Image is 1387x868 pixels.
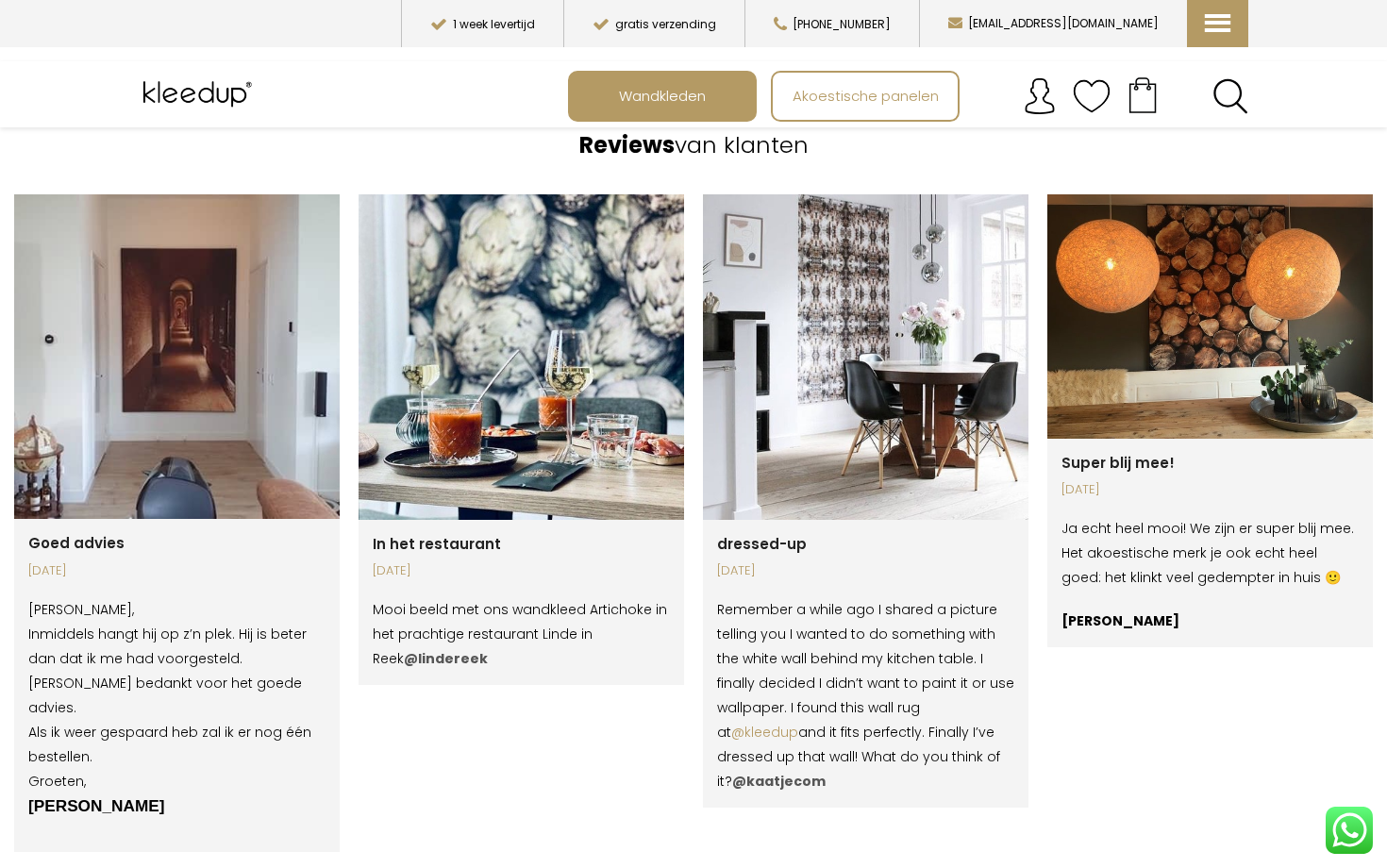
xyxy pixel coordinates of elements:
[782,78,949,114] span: Akoestische panelen
[28,597,326,622] div: [PERSON_NAME],
[731,723,798,742] a: @kleedup
[373,534,501,554] a: In het restaurant
[717,534,807,554] a: dressed-up
[1021,77,1059,115] img: account.svg
[570,73,755,120] a: Wandkleden
[609,78,716,114] span: Wandkleden
[717,559,1014,583] div: [DATE]
[717,600,1014,742] span: Remember a while ago I shared a picture telling you I wanted to do something with the white wall ...
[28,796,164,815] span: [PERSON_NAME]
[1111,71,1175,118] a: Your cart
[404,649,488,668] span: @lindereek
[28,622,326,720] div: Inmiddels hangt hij op z’n plek. Hij is beter dan dat ik me had voorgesteld. [PERSON_NAME] bedank...
[773,73,958,120] a: Akoestische panelen
[28,769,326,793] div: Groeten,
[717,723,1000,791] span: and it fits perfectly. Finally I’ve dressed up that wall! What do you think of it?
[14,129,1373,161] h2: van klanten
[139,71,260,118] img: Kleedup
[568,71,1262,122] nav: Main menu
[1061,519,1354,587] span: Ja echt heel mooi! We zijn er super blij mee. Het akoestische merk je ook echt heel goed: het kli...
[28,533,125,553] a: Goed advies
[1061,611,1179,630] strong: [PERSON_NAME]
[373,559,670,583] div: [DATE]
[1073,77,1111,115] img: verlanglijstje.svg
[579,129,675,160] strong: Reviews
[28,720,326,769] div: Als ik weer gespaard heb zal ik er nog één bestellen.
[1061,477,1359,502] div: [DATE]
[28,559,326,583] div: [DATE]
[732,772,826,791] strong: @kaatjecom
[1061,453,1175,473] a: Super blij mee!
[373,597,670,671] p: Mooi beeld met ons wandkleed Artichoke in het prachtige restaurant Linde in Reek
[1212,78,1248,114] a: Search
